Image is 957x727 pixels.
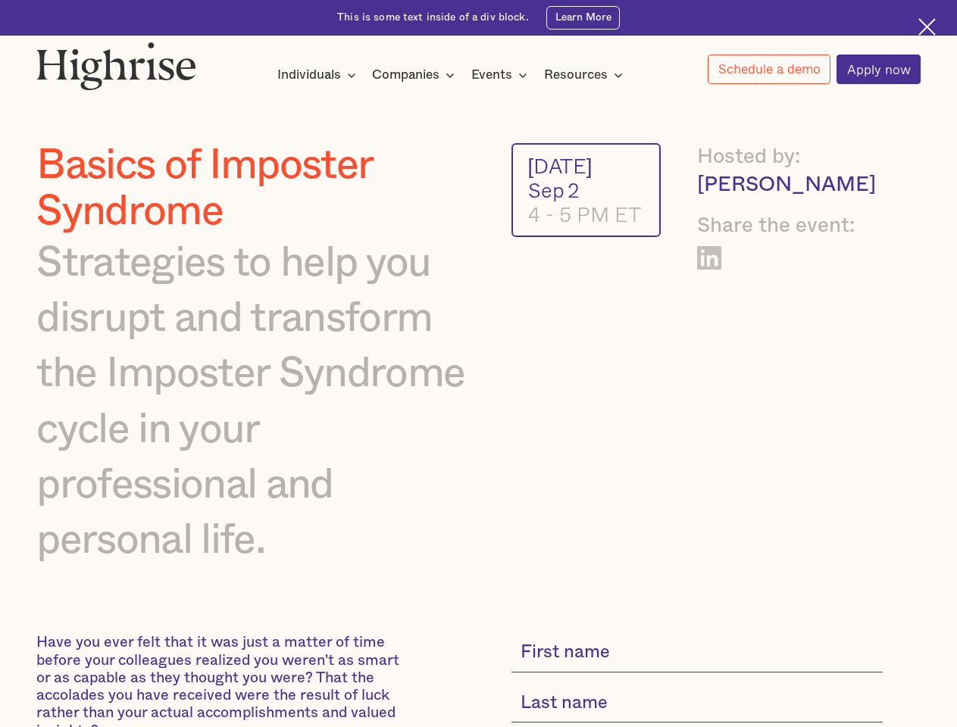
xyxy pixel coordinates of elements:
div: This is some text inside of a div block. [337,11,529,25]
a: Learn More [546,6,619,30]
div: 2 [568,178,580,202]
div: Companies [372,66,439,84]
div: Events [471,66,532,84]
input: First name [511,634,884,672]
input: Last name [511,685,884,723]
div: Individuals [277,66,361,84]
img: Cross icon [918,18,936,36]
div: [DATE] [528,154,645,178]
div: [PERSON_NAME] [697,171,883,199]
div: Companies [372,66,459,84]
img: Highrise logo [36,42,196,90]
a: Apply now [837,55,921,84]
div: Resources [544,66,627,84]
div: 4 - 5 PM ET [528,202,645,226]
div: Sep [528,178,565,202]
div: Events [471,66,512,84]
div: Share the event: [697,212,883,240]
a: Share on LinkedIn [697,246,721,270]
div: Individuals [277,66,341,84]
div: Strategies to help you disrupt and transform the Imposter Syndrome cycle in your professional and... [36,236,472,569]
div: Hosted by: [697,143,883,171]
a: Schedule a demo [708,55,830,84]
h1: Basics of Imposter Syndrome [36,143,472,235]
div: Resources [544,66,608,84]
